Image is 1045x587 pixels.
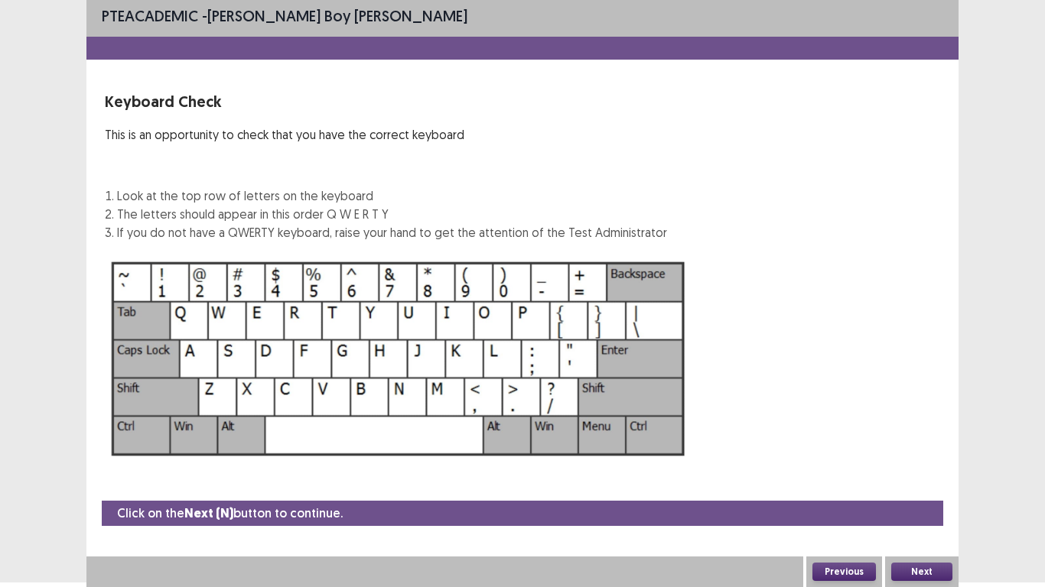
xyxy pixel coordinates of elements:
[102,6,198,25] span: PTE academic
[105,254,692,464] img: Keyboard Image
[105,125,667,144] p: This is an opportunity to check that you have the correct keyboard
[117,504,343,523] p: Click on the button to continue.
[184,505,233,521] strong: Next (N)
[117,186,667,205] li: Look at the top row of letters on the keyboard
[105,90,667,113] p: Keyboard Check
[117,223,667,242] li: If you do not have a QWERTY keyboard, raise your hand to get the attention of the Test Administrator
[117,205,667,223] li: The letters should appear in this order Q W E R T Y
[812,563,876,581] button: Previous
[102,5,467,28] p: - [PERSON_NAME] boy [PERSON_NAME]
[891,563,952,581] button: Next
